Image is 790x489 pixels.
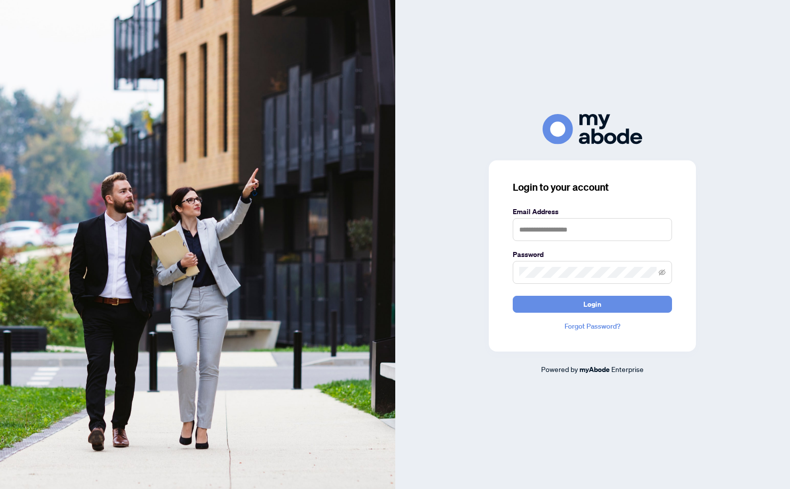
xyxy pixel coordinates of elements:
[513,321,672,332] a: Forgot Password?
[513,249,672,260] label: Password
[543,114,642,144] img: ma-logo
[513,180,672,194] h3: Login to your account
[611,365,644,373] span: Enterprise
[659,269,666,276] span: eye-invisible
[583,296,601,312] span: Login
[541,365,578,373] span: Powered by
[513,296,672,313] button: Login
[513,206,672,217] label: Email Address
[579,364,610,375] a: myAbode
